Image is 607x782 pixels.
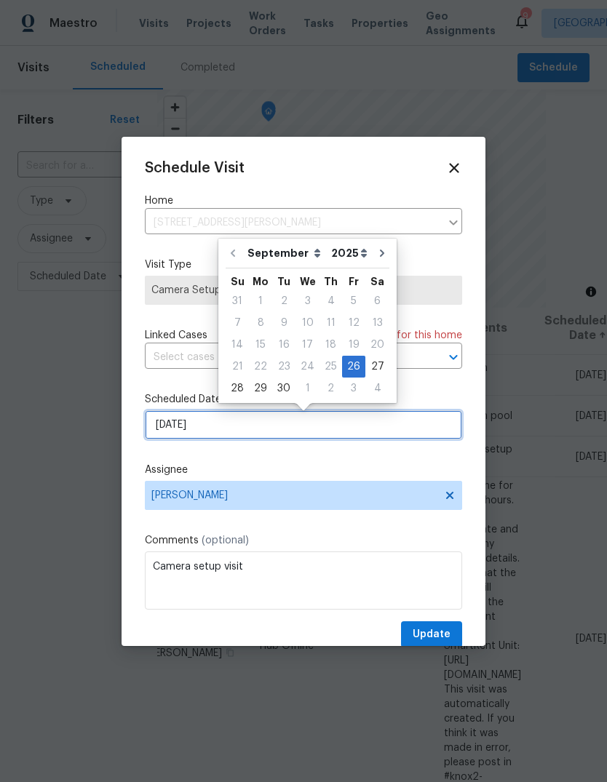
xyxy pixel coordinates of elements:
[443,347,464,367] button: Open
[151,490,437,501] span: [PERSON_NAME]
[272,378,295,399] div: Tue Sep 30 2025
[249,378,272,399] div: Mon Sep 29 2025
[365,356,389,378] div: Sat Sep 27 2025
[249,291,272,311] div: 1
[295,313,320,333] div: 10
[226,291,249,311] div: 31
[226,334,249,356] div: Sun Sep 14 2025
[401,621,462,648] button: Update
[365,313,389,333] div: 13
[145,410,462,439] input: M/D/YYYY
[202,535,249,546] span: (optional)
[145,346,421,369] input: Select cases
[295,334,320,356] div: Wed Sep 17 2025
[145,533,462,548] label: Comments
[370,276,384,287] abbr: Saturday
[272,334,295,356] div: Tue Sep 16 2025
[145,258,462,272] label: Visit Type
[300,276,316,287] abbr: Wednesday
[222,239,244,268] button: Go to previous month
[320,290,342,312] div: Thu Sep 04 2025
[365,356,389,377] div: 27
[365,290,389,312] div: Sat Sep 06 2025
[295,378,320,399] div: Wed Oct 01 2025
[320,356,342,378] div: Thu Sep 25 2025
[272,356,295,377] div: 23
[295,312,320,334] div: Wed Sep 10 2025
[226,378,249,399] div: 28
[249,312,272,334] div: Mon Sep 08 2025
[145,551,462,610] textarea: Camera setup visit
[145,212,440,234] input: Enter in an address
[272,291,295,311] div: 2
[249,313,272,333] div: 8
[342,290,365,312] div: Fri Sep 05 2025
[342,335,365,355] div: 19
[342,378,365,399] div: 3
[272,378,295,399] div: 30
[342,334,365,356] div: Fri Sep 19 2025
[226,378,249,399] div: Sun Sep 28 2025
[365,378,389,399] div: Sat Oct 04 2025
[151,283,456,298] span: Camera Setup
[145,392,462,407] label: Scheduled Date
[295,291,320,311] div: 3
[413,626,451,644] span: Update
[365,334,389,356] div: Sat Sep 20 2025
[226,313,249,333] div: 7
[342,378,365,399] div: Fri Oct 03 2025
[249,378,272,399] div: 29
[365,291,389,311] div: 6
[295,335,320,355] div: 17
[349,276,359,287] abbr: Friday
[446,160,462,176] span: Close
[320,312,342,334] div: Thu Sep 11 2025
[295,378,320,399] div: 1
[249,334,272,356] div: Mon Sep 15 2025
[272,290,295,312] div: Tue Sep 02 2025
[145,193,462,208] label: Home
[365,312,389,334] div: Sat Sep 13 2025
[272,312,295,334] div: Tue Sep 09 2025
[226,290,249,312] div: Sun Aug 31 2025
[244,242,328,264] select: Month
[320,291,342,311] div: 4
[365,378,389,399] div: 4
[145,328,207,343] span: Linked Cases
[226,312,249,334] div: Sun Sep 07 2025
[371,239,393,268] button: Go to next month
[249,356,272,377] div: 22
[320,378,342,399] div: Thu Oct 02 2025
[145,463,462,477] label: Assignee
[226,356,249,378] div: Sun Sep 21 2025
[365,335,389,355] div: 20
[320,356,342,377] div: 25
[272,313,295,333] div: 9
[295,356,320,377] div: 24
[231,276,245,287] abbr: Sunday
[295,356,320,378] div: Wed Sep 24 2025
[320,335,342,355] div: 18
[324,276,338,287] abbr: Thursday
[328,242,371,264] select: Year
[226,356,249,377] div: 21
[320,313,342,333] div: 11
[249,290,272,312] div: Mon Sep 01 2025
[145,161,245,175] span: Schedule Visit
[253,276,269,287] abbr: Monday
[295,290,320,312] div: Wed Sep 03 2025
[272,356,295,378] div: Tue Sep 23 2025
[272,335,295,355] div: 16
[342,313,365,333] div: 12
[342,291,365,311] div: 5
[249,356,272,378] div: Mon Sep 22 2025
[277,276,290,287] abbr: Tuesday
[320,334,342,356] div: Thu Sep 18 2025
[226,335,249,355] div: 14
[342,312,365,334] div: Fri Sep 12 2025
[342,356,365,377] div: 26
[320,378,342,399] div: 2
[249,335,272,355] div: 15
[342,356,365,378] div: Fri Sep 26 2025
